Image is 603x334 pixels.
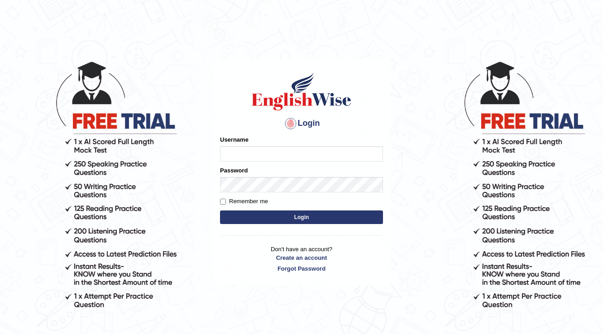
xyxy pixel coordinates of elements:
label: Username [220,135,249,144]
a: Create an account [220,253,383,262]
a: Forgot Password [220,264,383,273]
label: Remember me [220,197,268,206]
label: Password [220,166,248,175]
img: Logo of English Wise sign in for intelligent practice with AI [250,71,353,112]
button: Login [220,210,383,224]
p: Don't have an account? [220,245,383,273]
h4: Login [220,116,383,131]
input: Remember me [220,199,226,205]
